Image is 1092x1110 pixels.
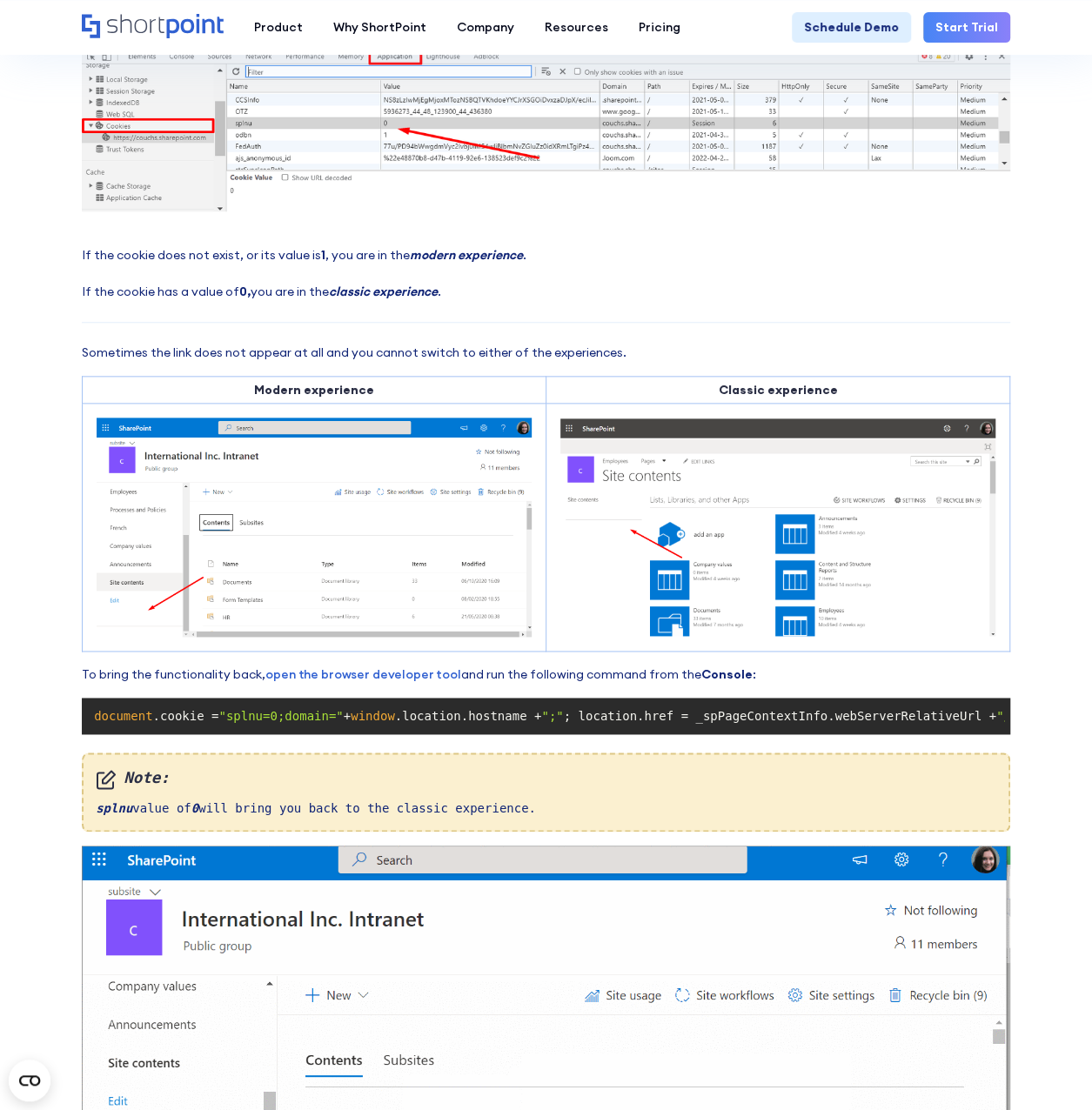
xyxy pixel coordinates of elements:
[541,709,563,723] span: ";"
[254,382,374,398] strong: Modern experience
[96,801,132,815] em: splnu
[564,709,996,723] span: ; location.href = _spPageContextInfo.webServerRelativeUrl +
[395,709,542,723] span: .location.hostname +
[153,709,219,723] span: .cookie =
[82,14,224,40] a: Home
[82,344,1010,362] p: Sometimes the link does not appear at all and you cannot switch to either of the experiences.
[529,12,623,43] a: Resources
[344,709,351,723] span: +
[191,801,198,815] em: 0
[94,709,152,723] span: document
[318,12,441,43] a: Why ShortPoint
[329,284,438,299] em: classic experience
[718,382,837,398] strong: Classic experience
[254,18,303,37] div: Product
[701,666,753,682] strong: Console
[82,752,1010,832] div: value of will bring you back to the classic experience.
[351,709,395,723] span: window
[441,12,529,43] a: Company
[923,12,1010,43] a: Start Trial
[333,18,426,37] div: Why ShortPoint
[623,12,695,43] a: Pricing
[545,18,608,37] div: Resources
[238,12,318,43] a: Product
[321,247,325,263] strong: 1
[792,12,911,43] a: Schedule Demo
[96,766,996,789] em: Note:
[9,1060,50,1101] button: Open CMP widget
[457,18,514,37] div: Company
[82,665,1010,684] p: To bring the functionality back, and run the following command from the :
[779,908,1092,1110] iframe: Chat Widget
[218,709,343,723] span: "splnu=0;domain="
[239,284,251,299] strong: 0,
[82,246,1010,301] p: If the cookie does not exist, or its value is , you are in the . If the cookie has a value of you...
[639,18,680,37] div: Pricing
[265,666,461,682] a: open the browser developer tool
[410,247,523,263] em: modern experience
